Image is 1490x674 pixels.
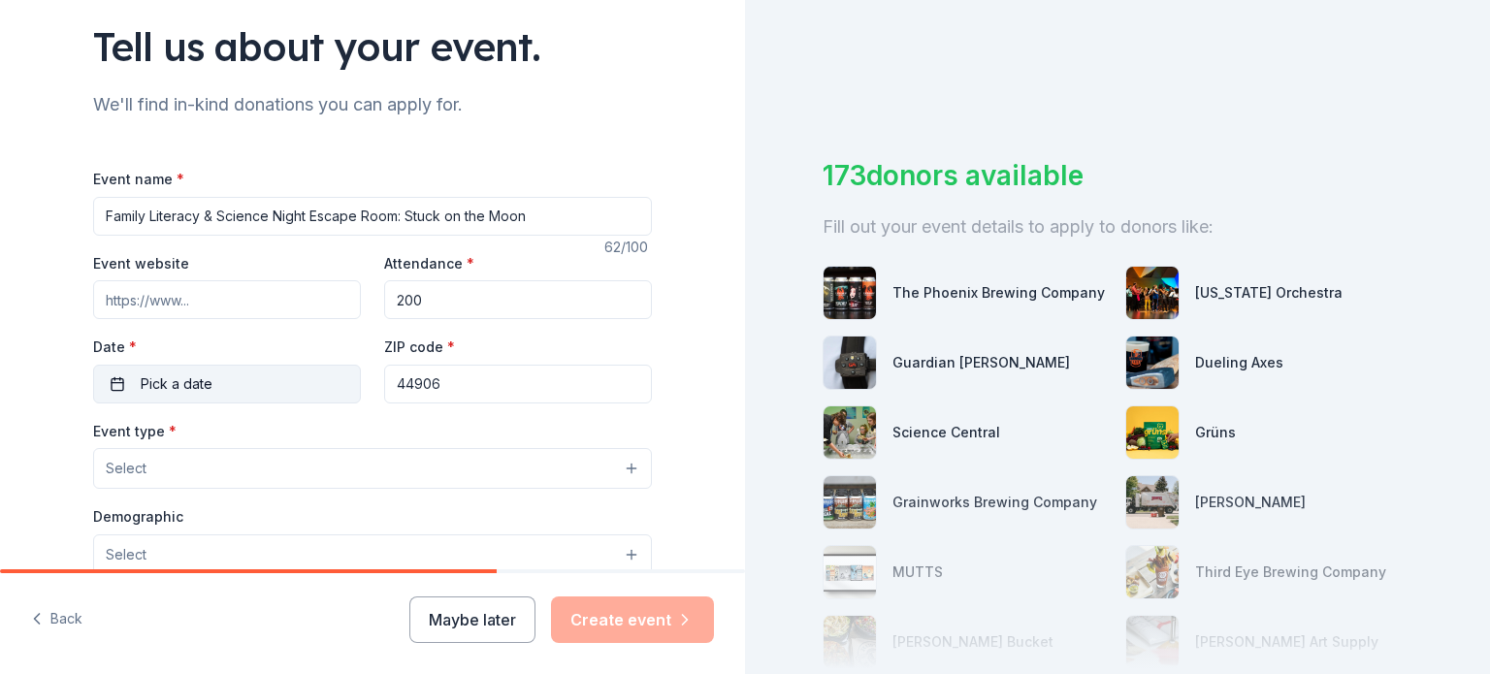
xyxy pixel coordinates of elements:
span: Pick a date [141,372,212,396]
button: Back [31,599,82,640]
div: Science Central [892,421,1000,444]
input: Spring Fundraiser [93,197,652,236]
img: photo for Grüns [1126,406,1179,459]
div: The Phoenix Brewing Company [892,281,1105,305]
img: photo for Science Central [824,406,876,459]
div: We'll find in-kind donations you can apply for. [93,89,652,120]
button: Select [93,448,652,489]
label: Event name [93,170,184,189]
button: Pick a date [93,365,361,403]
label: Attendance [384,254,474,273]
div: Fill out your event details to apply to donors like: [823,211,1412,242]
div: 173 donors available [823,155,1412,196]
label: ZIP code [384,337,455,357]
div: Guardian [PERSON_NAME] [892,351,1070,374]
img: photo for Guardian Angel Device [824,337,876,389]
div: [US_STATE] Orchestra [1195,281,1343,305]
div: Tell us about your event. [93,19,652,74]
span: Select [106,543,146,566]
input: 12345 (U.S. only) [384,365,652,403]
img: photo for The Phoenix Brewing Company [824,267,876,319]
div: Dueling Axes [1195,351,1283,374]
label: Event website [93,254,189,273]
label: Demographic [93,507,183,527]
button: Maybe later [409,596,535,643]
div: Grüns [1195,421,1236,444]
input: 20 [384,280,652,319]
div: 62 /100 [604,236,652,259]
img: photo for Minnesota Orchestra [1126,267,1179,319]
span: Select [106,457,146,480]
label: Event type [93,422,177,441]
img: photo for Dueling Axes [1126,337,1179,389]
label: Date [93,337,361,357]
input: https://www... [93,280,361,319]
button: Select [93,534,652,575]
